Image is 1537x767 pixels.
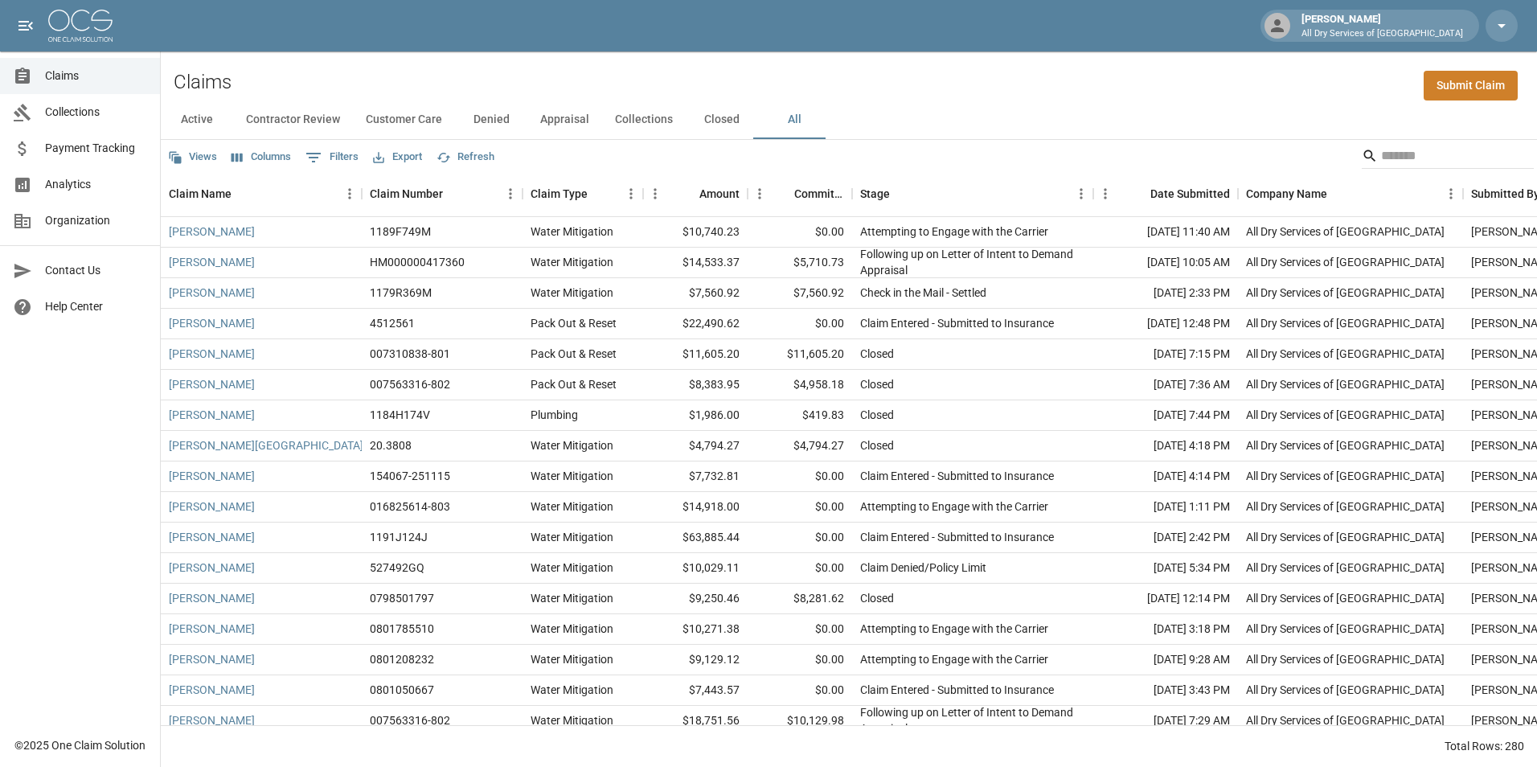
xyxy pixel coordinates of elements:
button: Menu [1093,182,1117,206]
button: Show filters [301,145,363,170]
span: Contact Us [45,262,147,279]
div: 0801208232 [370,651,434,667]
div: [PERSON_NAME] [1295,11,1469,40]
div: Attempting to Engage with the Carrier [860,498,1048,515]
div: Date Submitted [1150,171,1230,216]
div: Attempting to Engage with the Carrier [860,651,1048,667]
div: Claim Entered - Submitted to Insurance [860,315,1054,331]
div: All Dry Services of Atlanta [1246,621,1445,637]
div: Following up on Letter of Intent to Demand Appraisal [860,704,1085,736]
p: All Dry Services of [GEOGRAPHIC_DATA] [1301,27,1463,41]
div: [DATE] 7:15 PM [1093,339,1238,370]
div: $0.00 [748,645,852,675]
div: [DATE] 10:05 AM [1093,248,1238,278]
div: Amount [699,171,740,216]
button: Menu [748,182,772,206]
a: [PERSON_NAME] [169,346,255,362]
a: [PERSON_NAME] [169,376,255,392]
div: $419.83 [748,400,852,431]
div: 1184H174V [370,407,430,423]
div: Claim Name [169,171,232,216]
a: [PERSON_NAME] [169,285,255,301]
div: Company Name [1246,171,1327,216]
span: Analytics [45,176,147,193]
div: $10,271.38 [643,614,748,645]
a: [PERSON_NAME] [169,651,255,667]
div: $4,794.27 [748,431,852,461]
div: Attempting to Engage with the Carrier [860,621,1048,637]
div: $1,986.00 [643,400,748,431]
div: $10,129.98 [748,706,852,736]
div: Closed [860,346,894,362]
button: Contractor Review [233,100,353,139]
div: Water Mitigation [531,560,613,576]
a: [PERSON_NAME] [169,315,255,331]
img: ocs-logo-white-transparent.png [48,10,113,42]
div: $5,710.73 [748,248,852,278]
div: All Dry Services of Atlanta [1246,529,1445,545]
h2: Claims [174,71,232,94]
div: $9,129.12 [643,645,748,675]
div: Claim Type [523,171,643,216]
div: Claim Entered - Submitted to Insurance [860,468,1054,484]
div: HM000000417360 [370,254,465,270]
div: [DATE] 11:40 AM [1093,217,1238,248]
div: Claim Number [362,171,523,216]
div: All Dry Services of Atlanta [1246,560,1445,576]
div: Attempting to Engage with the Carrier [860,224,1048,240]
div: [DATE] 12:14 PM [1093,584,1238,614]
a: [PERSON_NAME] [169,224,255,240]
div: Water Mitigation [531,224,613,240]
div: [DATE] 1:11 PM [1093,492,1238,523]
div: All Dry Services of Atlanta [1246,224,1445,240]
div: Claim Name [161,171,362,216]
div: 016825614-803 [370,498,450,515]
span: Claims [45,68,147,84]
div: $0.00 [748,461,852,492]
div: All Dry Services of Atlanta [1246,712,1445,728]
div: 0801785510 [370,621,434,637]
div: Water Mitigation [531,529,613,545]
div: $4,794.27 [643,431,748,461]
div: Stage [860,171,890,216]
span: Organization [45,212,147,229]
div: 0798501797 [370,590,434,606]
div: Water Mitigation [531,621,613,637]
button: Closed [686,100,758,139]
div: [DATE] 9:28 AM [1093,645,1238,675]
div: $7,443.57 [643,675,748,706]
span: Collections [45,104,147,121]
div: [DATE] 4:14 PM [1093,461,1238,492]
div: Committed Amount [794,171,844,216]
div: $0.00 [748,553,852,584]
div: $4,958.18 [748,370,852,400]
div: Date Submitted [1093,171,1238,216]
div: Water Mitigation [531,590,613,606]
div: Check in the Mail - Settled [860,285,986,301]
button: Active [161,100,233,139]
div: Water Mitigation [531,468,613,484]
div: [DATE] 4:18 PM [1093,431,1238,461]
div: $14,918.00 [643,492,748,523]
button: Sort [588,183,610,205]
div: $14,533.37 [643,248,748,278]
div: Water Mitigation [531,498,613,515]
a: [PERSON_NAME] [169,407,255,423]
div: All Dry Services of Atlanta [1246,376,1445,392]
div: Water Mitigation [531,437,613,453]
button: All [758,100,830,139]
div: $0.00 [748,675,852,706]
div: Claim Denied/Policy Limit [860,560,986,576]
div: [DATE] 7:44 PM [1093,400,1238,431]
div: Closed [860,376,894,392]
div: Claim Number [370,171,443,216]
div: Pack Out & Reset [531,315,617,331]
button: Sort [772,183,794,205]
div: All Dry Services of Atlanta [1246,437,1445,453]
div: Plumbing [531,407,578,423]
div: Total Rows: 280 [1445,738,1524,754]
div: $0.00 [748,614,852,645]
div: [DATE] 2:42 PM [1093,523,1238,553]
div: [DATE] 3:18 PM [1093,614,1238,645]
button: Sort [677,183,699,205]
